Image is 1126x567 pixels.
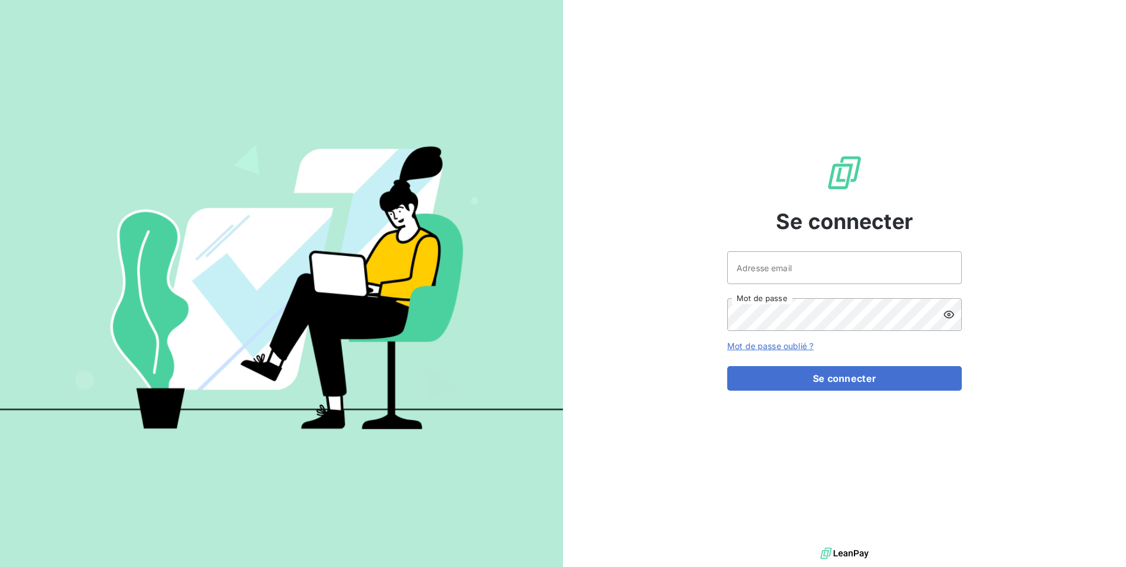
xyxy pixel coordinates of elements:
button: Se connecter [727,366,962,391]
img: logo [820,545,869,562]
img: Logo LeanPay [826,154,863,192]
a: Mot de passe oublié ? [727,341,813,351]
span: Se connecter [776,206,913,237]
input: placeholder [727,251,962,284]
